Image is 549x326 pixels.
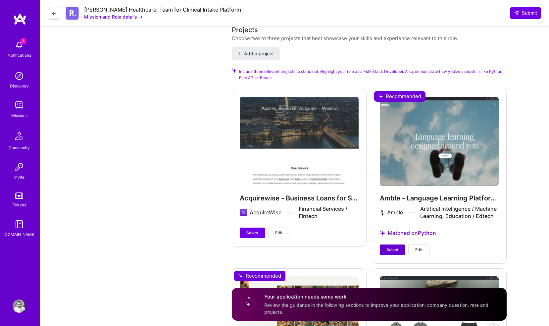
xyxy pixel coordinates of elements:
img: bell [13,38,26,52]
button: Edit [268,228,289,238]
img: Community [11,128,27,144]
div: Invite [14,174,25,181]
i: icon LeftArrowDark [51,11,57,16]
span: 1 [21,38,26,44]
img: discovery [13,69,26,82]
span: Edit [275,230,282,236]
img: teamwork [13,99,26,112]
span: Edit [415,247,423,253]
span: Submit [514,10,537,16]
i: icon PlusBlack [237,52,241,56]
img: guide book [13,218,26,231]
span: Select [386,247,398,253]
div: [PERSON_NAME] Healthcare: Team for Clinical Intake Platform [84,6,241,13]
img: logo [13,13,26,25]
a: User Avatar [11,299,27,313]
i: icon SendLight [514,10,519,16]
button: Add a project [232,47,280,60]
i: Check [232,68,236,73]
span: Review the guidance in the following sections to improve your application: company question, rate... [264,302,488,315]
div: Choose two to three projects that best showcase your skills and experience relevant to this role. [232,35,458,42]
div: [DOMAIN_NAME] [3,231,35,238]
h4: Your application needs some work. [264,293,499,300]
span: Include three relevant projects to stand out. Highlight your role as a Full-Stack Developer. Also... [239,68,507,81]
button: Select [240,228,265,238]
button: Edit [408,244,429,255]
button: Select [380,244,405,255]
div: Discovery [10,82,29,89]
span: Add a project [237,50,274,57]
span: Select [246,230,258,236]
div: Projects [232,25,258,35]
img: tokens [15,192,23,199]
button: Submit [510,7,541,19]
div: Tokens [13,201,26,208]
div: Community [9,144,30,151]
img: Company Logo [66,7,79,20]
div: Notifications [8,52,31,59]
button: Mission and Role details → [84,13,143,20]
img: Invite [13,160,26,174]
img: User Avatar [13,299,26,313]
div: Missions [11,112,27,119]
